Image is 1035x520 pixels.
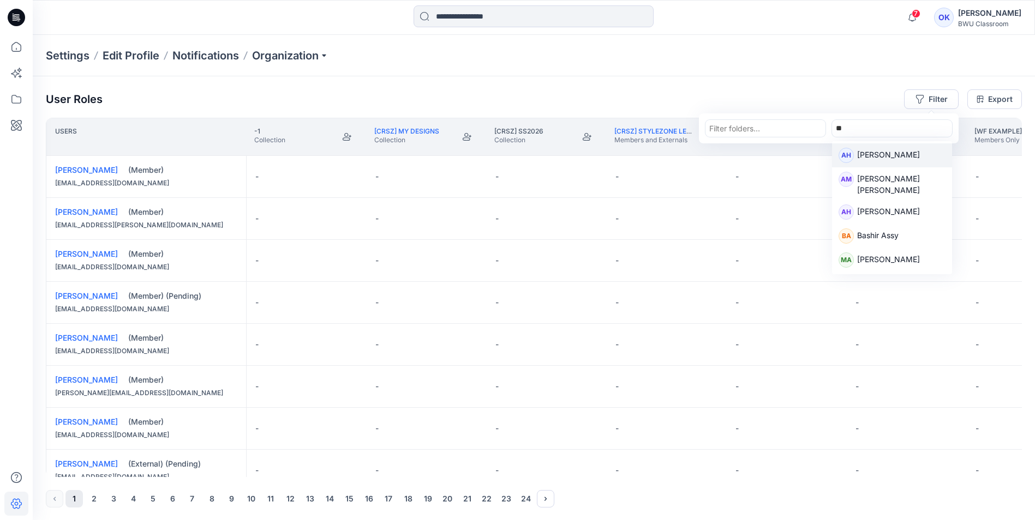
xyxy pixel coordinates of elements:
div: BA [839,228,854,244]
p: - [735,171,739,182]
p: - [495,255,499,266]
div: [PERSON_NAME] [958,7,1021,20]
div: [EMAIL_ADDRESS][DOMAIN_NAME] [55,178,237,189]
p: - [615,381,619,392]
button: Next [537,490,554,507]
div: (Member) [128,249,237,259]
p: - [976,339,979,350]
div: [EMAIL_ADDRESS][DOMAIN_NAME] [55,262,237,273]
a: [PERSON_NAME] [55,165,118,174]
button: Become Moderator [697,127,717,147]
p: - [255,213,259,224]
div: [EMAIL_ADDRESS][DOMAIN_NAME] [55,304,237,315]
p: - [735,255,739,266]
button: 10 [242,490,260,507]
a: [PERSON_NAME] [55,375,118,384]
a: [PERSON_NAME] [55,291,118,300]
p: - [255,255,259,266]
p: - [495,297,499,308]
p: - [855,339,859,350]
p: - [735,297,739,308]
button: 2 [85,490,103,507]
p: - [976,171,979,182]
p: - [495,171,499,182]
div: [EMAIL_ADDRESS][DOMAIN_NAME] [55,471,237,482]
button: 12 [282,490,299,507]
div: (Member) (Pending) [128,291,237,301]
p: - [976,465,979,476]
p: [PERSON_NAME] [857,205,920,220]
div: (Member) [128,416,237,427]
button: 23 [498,490,515,507]
p: - [855,381,859,392]
p: - [615,213,619,224]
button: 17 [380,490,397,507]
p: - [735,465,739,476]
a: [PERSON_NAME] [55,333,118,342]
p: - [375,255,379,266]
button: 13 [301,490,319,507]
p: [CRSZ] SS2026 [494,127,543,136]
div: (Member) [128,332,237,343]
div: (Member) [128,207,237,217]
p: Collection [374,136,439,144]
p: - [375,381,379,392]
p: - [495,381,499,392]
button: 20 [439,490,456,507]
p: Settings [46,48,89,63]
a: [CRSZ] Stylezone Lecture [614,127,709,135]
button: 5 [144,490,161,507]
p: Members and Externals [614,136,693,144]
button: 22 [478,490,495,507]
button: 6 [164,490,181,507]
button: 11 [262,490,279,507]
p: - [255,465,259,476]
div: AM [839,172,854,187]
p: Users [55,127,77,147]
p: - [375,171,379,182]
div: [EMAIL_ADDRESS][DOMAIN_NAME] [55,346,237,356]
p: - [375,213,379,224]
a: [CRSZ] My Designs [374,127,439,135]
p: - [855,465,859,476]
a: [PERSON_NAME] [55,459,118,468]
button: 16 [360,490,378,507]
p: - [976,297,979,308]
button: Become Moderator [457,127,477,147]
a: Export [967,89,1022,109]
button: 9 [223,490,240,507]
p: - [255,297,259,308]
span: 7 [912,9,920,18]
a: [PERSON_NAME] [55,249,118,258]
p: - [495,465,499,476]
p: Notifications [172,48,239,63]
button: 21 [458,490,476,507]
div: [EMAIL_ADDRESS][PERSON_NAME][DOMAIN_NAME] [55,220,237,231]
div: (Member) [128,374,237,385]
p: - [615,171,619,182]
button: 7 [183,490,201,507]
p: - [976,255,979,266]
p: - [615,255,619,266]
button: 24 [517,490,535,507]
button: 8 [203,490,220,507]
p: -1 [254,127,285,136]
button: Join [337,127,357,147]
button: 15 [340,490,358,507]
p: - [255,423,259,434]
div: (Member) [128,165,237,176]
button: 14 [321,490,338,507]
p: [PERSON_NAME] [PERSON_NAME] [857,173,946,196]
p: - [735,339,739,350]
p: - [495,423,499,434]
p: Collection [494,136,543,144]
button: 19 [419,490,436,507]
p: - [615,423,619,434]
p: - [495,339,499,350]
p: - [615,339,619,350]
p: - [735,381,739,392]
div: BWU Classroom [958,20,1021,28]
div: AH [839,148,854,163]
button: 18 [399,490,417,507]
p: - [615,297,619,308]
